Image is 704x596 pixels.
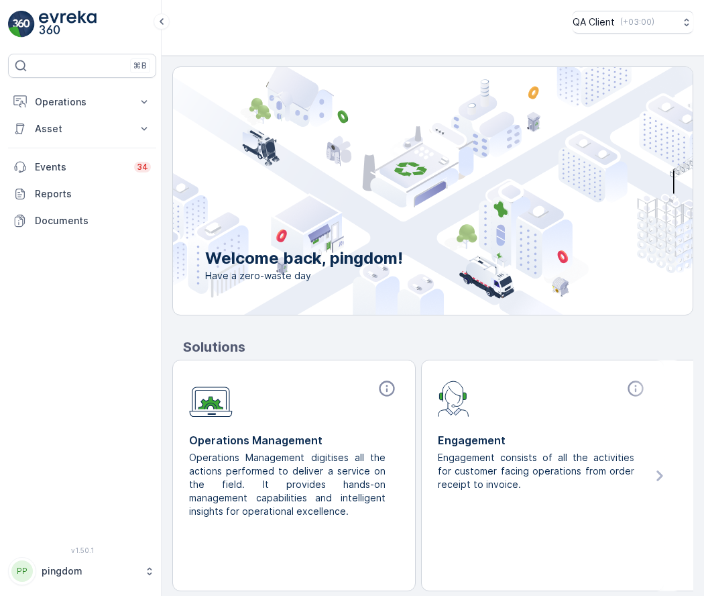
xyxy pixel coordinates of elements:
p: Welcome back, pingdom! [205,248,403,269]
p: Operations Management digitises all the actions performed to deliver a service on the field. It p... [189,451,388,518]
a: Documents [8,207,156,234]
p: Engagement [438,432,648,448]
p: Documents [35,214,151,228]
button: QA Client(+03:00) [573,11,693,34]
img: module-icon [189,379,233,417]
a: Reports [8,181,156,207]
img: city illustration [113,67,693,315]
button: PPpingdom [8,557,156,585]
p: pingdom [42,564,137,578]
img: module-icon [438,379,469,417]
span: Have a zero-waste day [205,269,403,283]
p: Operations [35,95,129,109]
div: PP [11,560,33,582]
p: Engagement consists of all the activities for customer facing operations from order receipt to in... [438,451,637,491]
img: logo [8,11,35,38]
p: 34 [137,162,148,172]
p: Solutions [183,337,693,357]
p: Asset [35,122,129,136]
button: Operations [8,89,156,115]
button: Asset [8,115,156,142]
p: Operations Management [189,432,399,448]
p: Reports [35,187,151,201]
p: QA Client [573,15,615,29]
a: Events34 [8,154,156,181]
p: Events [35,160,126,174]
span: v 1.50.1 [8,546,156,554]
p: ⌘B [133,60,147,71]
p: ( +03:00 ) [620,17,654,28]
img: logo_light-DOdMpM7g.png [39,11,97,38]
